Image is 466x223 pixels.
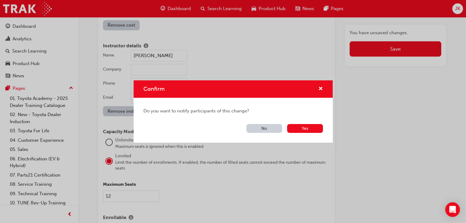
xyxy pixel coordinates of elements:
[318,85,323,93] button: cross-icon
[318,86,323,92] span: cross-icon
[143,86,165,92] span: Confirm
[287,124,323,133] button: Yes
[246,124,282,133] button: No
[143,108,323,115] span: Do you want to notify participants of this change?
[134,80,333,143] div: Confirm
[445,202,460,217] div: Open Intercom Messenger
